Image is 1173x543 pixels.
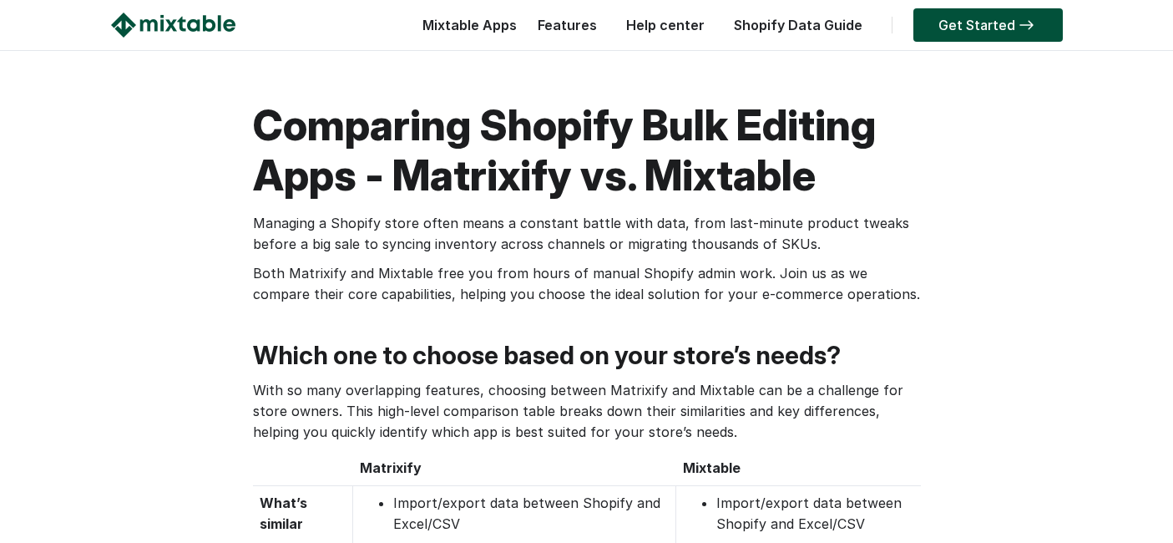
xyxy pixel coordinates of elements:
a: Get Started [913,8,1063,42]
div: Mixtable Apps [414,13,517,46]
strong: What’s similar [260,495,307,532]
p: With so many overlapping features, choosing between Matrixify and Mixtable can be a challenge for... [253,380,921,443]
p: Both Matrixify and Mixtable free you from hours of manual Shopify admin work. Join us as we compa... [253,263,921,305]
li: Import/export data between Shopify and Excel/CSV [716,493,914,535]
li: Import/export data between Shopify and Excel/CSV [393,493,669,535]
th: Matrixify [353,451,676,486]
a: Features [529,17,605,33]
th: Mixtable [676,451,921,486]
a: Shopify Data Guide [726,17,871,33]
h2: Which one to choose based on your store’s needs? [253,338,921,372]
a: Help center [618,17,713,33]
img: Mixtable logo [111,13,235,38]
img: arrow-right.svg [1015,20,1038,30]
p: Managing a Shopify store often means a constant battle with data, from last-minute product tweaks... [253,213,921,255]
h1: Comparing Shopify Bulk Editing Apps - Matrixify vs. Mixtable [253,100,921,200]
